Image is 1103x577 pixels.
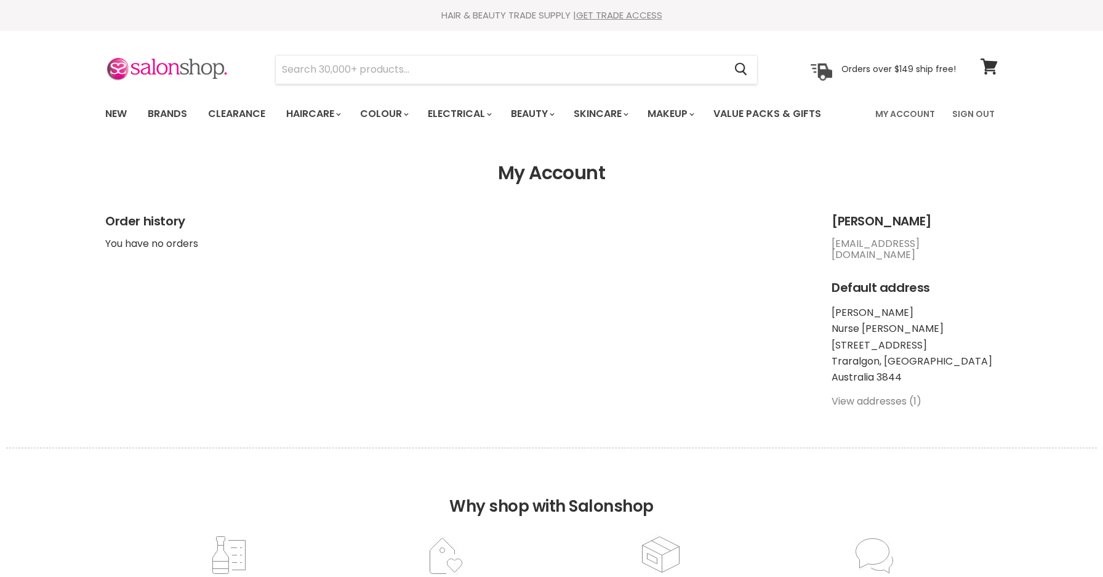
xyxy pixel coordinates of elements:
p: You have no orders [105,238,807,249]
li: [STREET_ADDRESS] [832,340,998,351]
button: Search [724,55,757,84]
ul: Main menu [96,96,849,132]
a: My Account [868,101,942,127]
a: Skincare [564,101,636,127]
a: Makeup [638,101,702,127]
h2: Default address [832,281,998,295]
li: Nurse [PERSON_NAME] [832,323,998,334]
a: [EMAIL_ADDRESS][DOMAIN_NAME] [832,236,920,262]
h2: [PERSON_NAME] [832,214,998,228]
a: GET TRADE ACCESS [576,9,662,22]
a: Haircare [277,101,348,127]
h1: My Account [105,163,998,184]
a: Clearance [199,101,275,127]
a: Electrical [419,101,499,127]
h2: Order history [105,214,807,228]
a: New [96,101,136,127]
a: Sign Out [945,101,1002,127]
li: Traralgon, [GEOGRAPHIC_DATA] [832,356,998,367]
form: Product [275,55,758,84]
nav: Main [90,96,1013,132]
input: Search [276,55,724,84]
a: Brands [138,101,196,127]
li: [PERSON_NAME] [832,307,998,318]
li: Australia 3844 [832,372,998,383]
a: Beauty [502,101,562,127]
p: Orders over $149 ship free! [841,63,956,75]
a: View addresses (1) [832,394,921,408]
a: Colour [351,101,416,127]
h2: Why shop with Salonshop [6,448,1097,535]
a: Value Packs & Gifts [704,101,830,127]
div: HAIR & BEAUTY TRADE SUPPLY | [90,9,1013,22]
